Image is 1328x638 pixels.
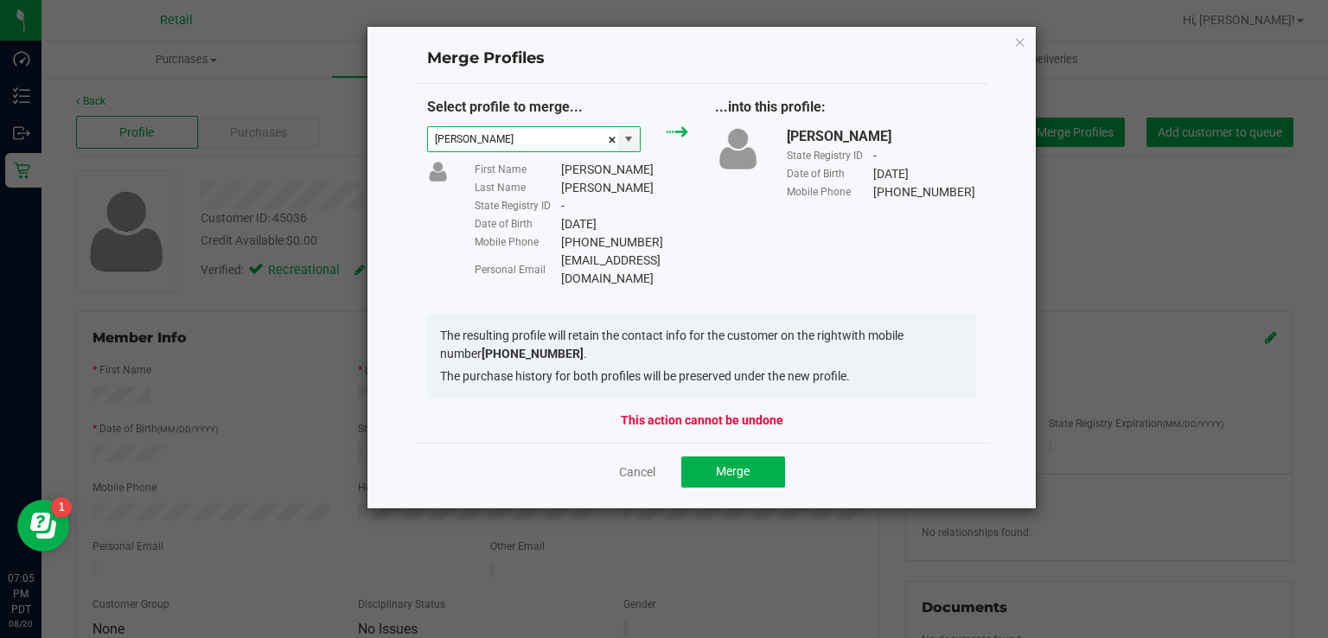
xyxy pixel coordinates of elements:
[561,179,654,197] div: [PERSON_NAME]
[475,216,561,232] div: Date of Birth
[619,463,655,481] a: Cancel
[561,161,654,179] div: [PERSON_NAME]
[427,48,977,70] h4: Merge Profiles
[561,197,565,215] div: -
[440,329,903,360] span: with mobile number .
[427,99,583,115] span: Select profile to merge...
[51,497,72,518] iframe: Resource center unread badge
[561,252,688,288] div: [EMAIL_ADDRESS][DOMAIN_NAME]
[873,165,909,183] div: [DATE]
[475,162,561,177] div: First Name
[475,262,561,278] div: Personal Email
[440,367,964,386] li: The purchase history for both profiles will be preserved under the new profile.
[17,500,69,552] iframe: Resource center
[482,347,584,360] strong: [PHONE_NUMBER]
[561,215,597,233] div: [DATE]
[1014,31,1026,52] button: Close
[787,148,873,163] div: State Registry ID
[475,198,561,214] div: State Registry ID
[621,412,783,430] strong: This action cannot be undone
[787,166,873,182] div: Date of Birth
[787,126,891,147] div: [PERSON_NAME]
[715,99,826,115] span: ...into this profile:
[428,127,618,151] input: Type customer name to search
[667,126,688,137] img: green_arrow.svg
[716,464,750,478] span: Merge
[475,234,561,250] div: Mobile Phone
[873,183,975,201] div: [PHONE_NUMBER]
[427,161,449,182] img: user-icon.png
[873,147,877,165] div: -
[607,127,617,153] span: clear
[787,184,873,200] div: Mobile Phone
[715,126,761,171] img: user-icon.png
[440,327,964,363] li: The resulting profile will retain the contact info for the customer on the right
[681,456,785,488] button: Merge
[475,180,561,195] div: Last Name
[561,233,663,252] div: [PHONE_NUMBER]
